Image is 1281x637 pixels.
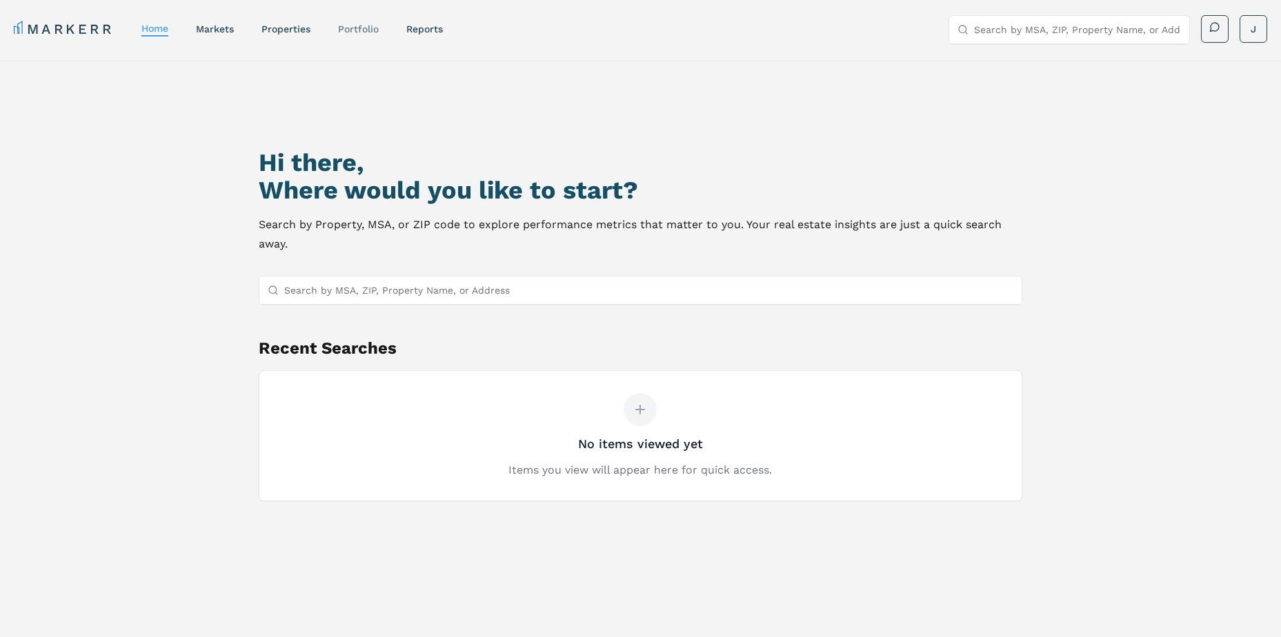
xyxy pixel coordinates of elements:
p: Items you view will appear here for quick access. [508,462,772,478]
span: J [1251,22,1256,36]
a: home [141,23,168,34]
a: markets [196,23,234,34]
a: MARKERR [14,19,114,39]
p: Search by Property, MSA, or ZIP code to explore performance metrics that matter to you. Your real... [259,215,1023,254]
h3: No items viewed yet [578,434,703,454]
input: Search by MSA, ZIP, Property Name, or Address [284,276,1014,304]
a: properties [261,23,310,34]
a: Portfolio [338,23,379,34]
h2: Recent Searches [259,337,1023,359]
button: J [1240,15,1267,43]
h1: Hi there, [259,149,1023,176]
input: Search by MSA, ZIP, Property Name, or Address [974,16,1181,43]
h2: Where would you like to start? [259,176,1023,204]
a: reports [406,23,443,34]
